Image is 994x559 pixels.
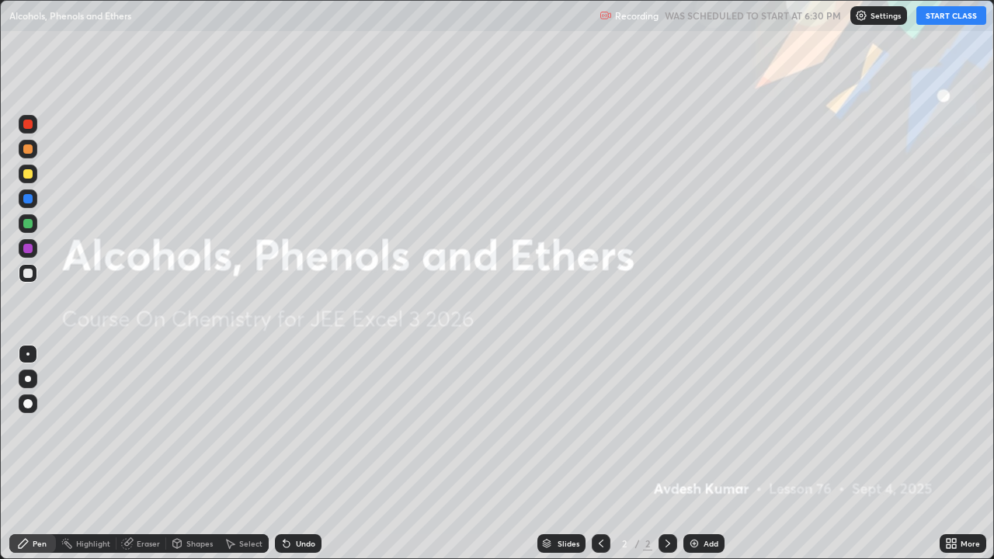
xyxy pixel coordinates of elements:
button: START CLASS [916,6,986,25]
div: Eraser [137,540,160,547]
p: Settings [871,12,901,19]
div: Shapes [186,540,213,547]
h5: WAS SCHEDULED TO START AT 6:30 PM [665,9,841,23]
img: class-settings-icons [855,9,867,22]
div: / [635,539,640,548]
div: 2 [643,536,652,550]
div: Select [239,540,262,547]
img: add-slide-button [688,537,700,550]
div: Undo [296,540,315,547]
div: Highlight [76,540,110,547]
p: Recording [615,10,659,22]
div: Add [704,540,718,547]
div: Pen [33,540,47,547]
img: recording.375f2c34.svg [600,9,612,22]
div: 2 [617,539,632,548]
div: Slides [558,540,579,547]
div: More [961,540,980,547]
p: Alcohols, Phenols and Ethers [9,9,131,22]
